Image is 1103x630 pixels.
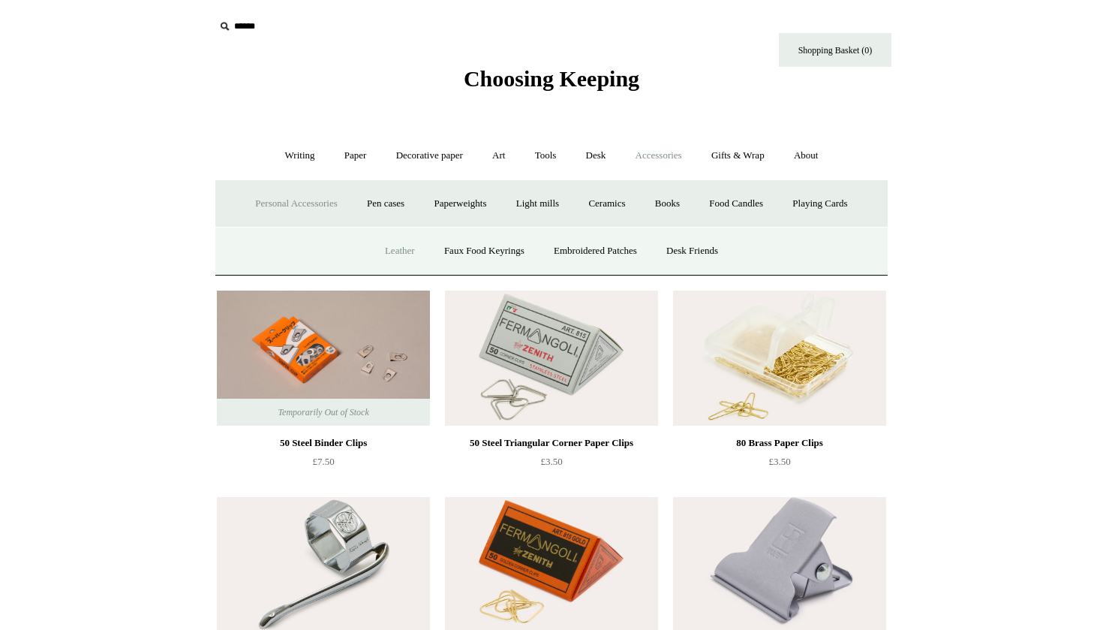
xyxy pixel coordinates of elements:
a: Food Candles [696,184,777,224]
span: Temporarily Out of Stock [263,399,383,426]
a: 50 Steel Binder Clips £7.50 [217,434,430,496]
a: Desk [573,136,620,176]
a: Books [642,184,693,224]
a: Decorative paper [383,136,476,176]
a: Tools [521,136,570,176]
a: Art [479,136,518,176]
img: 80 Brass Paper Clips [673,291,886,426]
a: Leather [371,231,428,271]
a: Desk Friends [653,231,732,271]
img: 50 Steel Triangular Corner Paper Clips [445,291,658,426]
div: 50 Steel Binder Clips [221,434,426,452]
a: 50 Steel Binder Clips 50 Steel Binder Clips Temporarily Out of Stock [217,291,430,426]
div: 80 Brass Paper Clips [677,434,882,452]
img: 50 Steel Binder Clips [217,291,430,426]
div: 50 Steel Triangular Corner Paper Clips [449,434,654,452]
a: Embroidered Patches [540,231,651,271]
span: £3.50 [768,456,790,467]
a: 80 Brass Paper Clips 80 Brass Paper Clips [673,291,886,426]
a: Personal Accessories [242,184,350,224]
a: Writing [272,136,329,176]
a: Paperweights [420,184,500,224]
a: Light mills [503,184,573,224]
a: 50 Steel Triangular Corner Paper Clips 50 Steel Triangular Corner Paper Clips [445,291,658,426]
a: Paper [331,136,380,176]
a: About [780,136,832,176]
a: Ceramics [575,184,639,224]
a: Faux Food Keyrings [431,231,538,271]
a: Accessories [622,136,696,176]
a: Shopping Basket (0) [779,33,891,67]
span: Choosing Keeping [464,66,639,91]
a: Pen cases [353,184,418,224]
a: 50 Steel Triangular Corner Paper Clips £3.50 [445,434,658,496]
span: £3.50 [540,456,562,467]
a: Choosing Keeping [464,78,639,89]
a: 80 Brass Paper Clips £3.50 [673,434,886,496]
a: Playing Cards [779,184,861,224]
span: £7.50 [312,456,334,467]
a: Gifts & Wrap [698,136,778,176]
